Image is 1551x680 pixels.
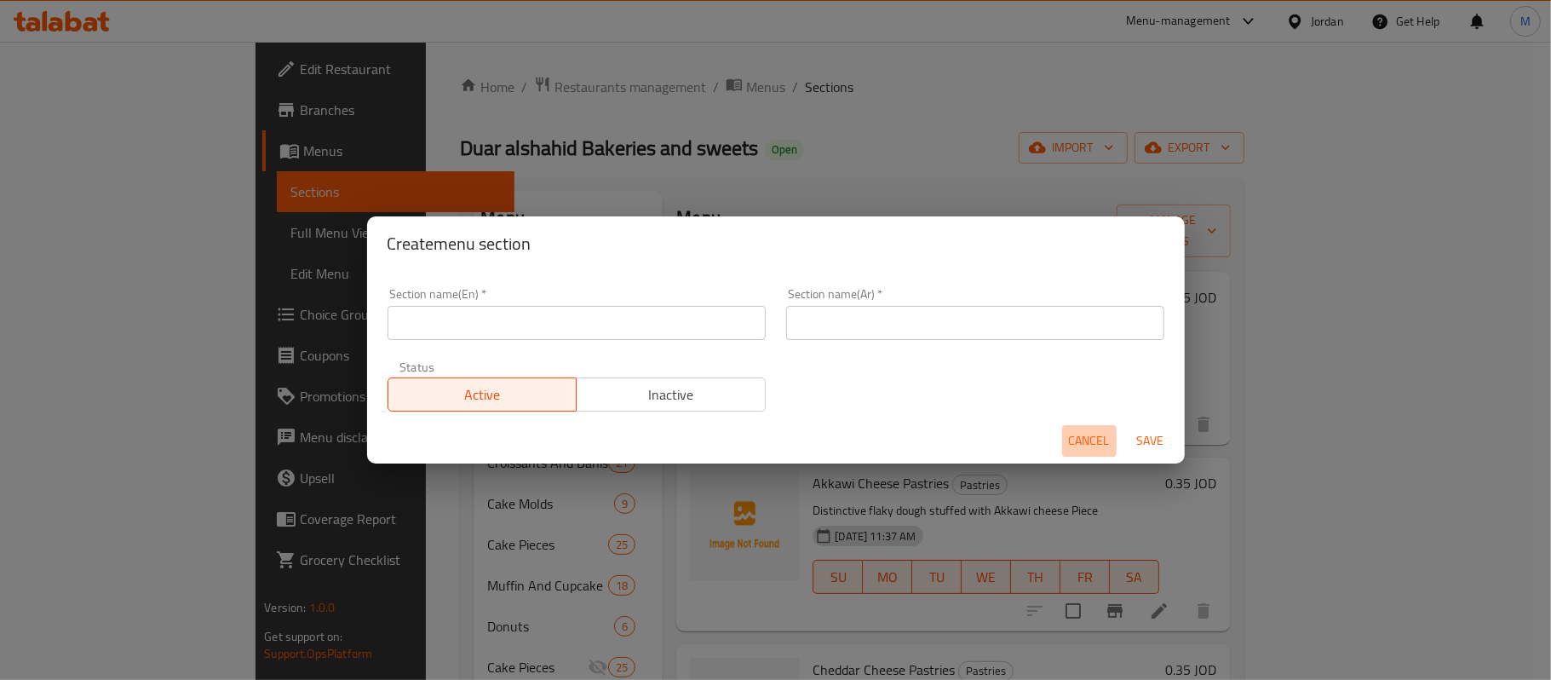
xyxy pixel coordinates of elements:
span: Active [395,383,571,407]
h2: Create menu section [388,230,1164,257]
button: Cancel [1062,425,1117,457]
input: Please enter section name(ar) [786,306,1164,340]
button: Active [388,377,577,412]
button: Save [1123,425,1178,457]
span: Cancel [1069,430,1110,452]
span: Inactive [583,383,759,407]
span: Save [1130,430,1171,452]
input: Please enter section name(en) [388,306,766,340]
button: Inactive [576,377,766,412]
